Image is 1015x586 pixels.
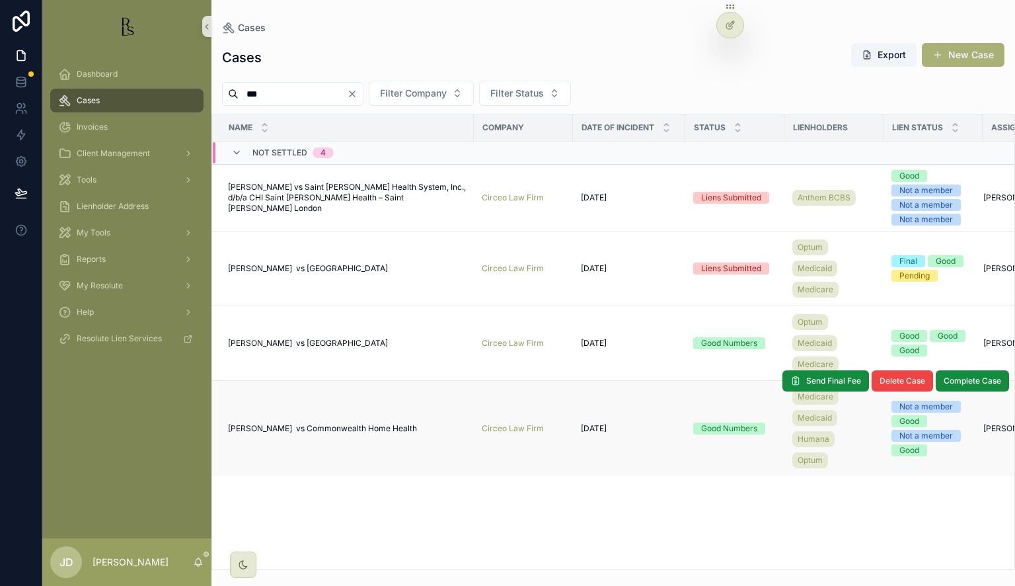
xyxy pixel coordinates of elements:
[892,122,943,133] span: Lien Status
[922,43,1004,67] button: New Case
[891,330,975,356] a: GoodGoodGood
[899,255,917,267] div: Final
[872,370,933,392] button: Delete Case
[798,317,823,327] span: Optum
[479,81,571,106] button: Select Button
[581,263,677,274] a: [DATE]
[482,192,544,203] a: Circeo Law Firm
[482,423,544,434] a: Circeo Law Firm
[851,43,917,67] button: Export
[252,147,307,158] span: Not Settled
[792,190,856,206] a: Anthem BCBS
[77,254,106,265] span: Reports
[936,255,956,267] div: Good
[50,194,204,218] a: Lienholder Address
[938,330,958,342] div: Good
[792,239,828,255] a: Optum
[701,263,761,274] div: Liens Submitted
[693,337,776,349] a: Good Numbers
[347,89,363,99] button: Clear
[93,556,169,569] p: [PERSON_NAME]
[482,263,544,274] a: Circeo Law Firm
[50,115,204,139] a: Invoices
[116,16,137,37] img: App logo
[899,270,930,282] div: Pending
[50,274,204,298] a: My Resolute
[701,192,761,204] div: Liens Submitted
[228,338,388,349] span: [PERSON_NAME] vs [GEOGRAPHIC_DATA]
[899,170,919,182] div: Good
[222,21,266,34] a: Cases
[899,430,953,442] div: Not a member
[50,168,204,192] a: Tools
[50,62,204,86] a: Dashboard
[228,263,466,274] a: [PERSON_NAME] vs [GEOGRAPHIC_DATA]
[581,263,607,274] span: [DATE]
[320,147,326,158] div: 4
[798,192,850,203] span: Anthem BCBS
[936,370,1009,392] button: Complete Case
[693,192,776,204] a: Liens Submitted
[77,95,100,106] span: Cases
[77,201,149,212] span: Lienholder Address
[50,247,204,271] a: Reports
[582,122,654,133] span: Date of Incident
[581,192,607,203] span: [DATE]
[581,338,677,349] a: [DATE]
[228,423,417,434] span: [PERSON_NAME] vs Commonwealth Home Health
[798,242,823,253] span: Optum
[482,338,544,349] a: Circeo Law Firm
[693,423,776,435] a: Good Numbers
[792,261,837,276] a: Medicaid
[792,431,835,447] a: Humana
[50,327,204,351] a: Resolute Lien Services
[798,455,823,466] span: Optum
[581,338,607,349] span: [DATE]
[581,423,677,434] a: [DATE]
[899,185,953,196] div: Not a member
[77,122,108,132] span: Invoices
[891,170,975,226] a: GoodNot a memberNot a memberNot a member
[792,237,876,300] a: OptumMedicaidMedicare
[50,89,204,112] a: Cases
[701,337,757,349] div: Good Numbers
[77,228,110,238] span: My Tools
[891,255,975,282] a: FinalGoodPending
[228,182,466,214] a: [PERSON_NAME] vs Saint [PERSON_NAME] Health System, Inc., d/b/a CHI Saint [PERSON_NAME] Health – ...
[581,423,607,434] span: [DATE]
[228,338,466,349] a: [PERSON_NAME] vs [GEOGRAPHIC_DATA]
[482,192,565,203] a: Circeo Law Firm
[229,122,252,133] span: Name
[694,122,726,133] span: Status
[77,69,118,79] span: Dashboard
[806,376,861,386] span: Send Final Fee
[482,423,565,434] a: Circeo Law Firm
[238,21,266,34] span: Cases
[482,263,565,274] a: Circeo Law Firm
[59,554,73,570] span: JD
[77,307,94,317] span: Help
[77,333,162,344] span: Resolute Lien Services
[792,386,876,471] a: MedicareMedicaidHumanaOptum
[798,263,832,274] span: Medicaid
[944,376,1001,386] span: Complete Case
[899,330,919,342] div: Good
[50,142,204,165] a: Client Management
[782,370,869,392] button: Send Final Fee
[891,401,975,456] a: Not a memberGoodNot a memberGood
[482,338,565,349] a: Circeo Law Firm
[792,312,876,375] a: OptumMedicaidMedicare
[42,53,211,368] div: scrollable content
[792,314,828,330] a: Optum
[77,280,123,291] span: My Resolute
[792,282,839,298] a: Medicare
[482,122,524,133] span: Company
[369,81,474,106] button: Select Button
[701,423,757,435] div: Good Numbers
[581,192,677,203] a: [DATE]
[899,444,919,456] div: Good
